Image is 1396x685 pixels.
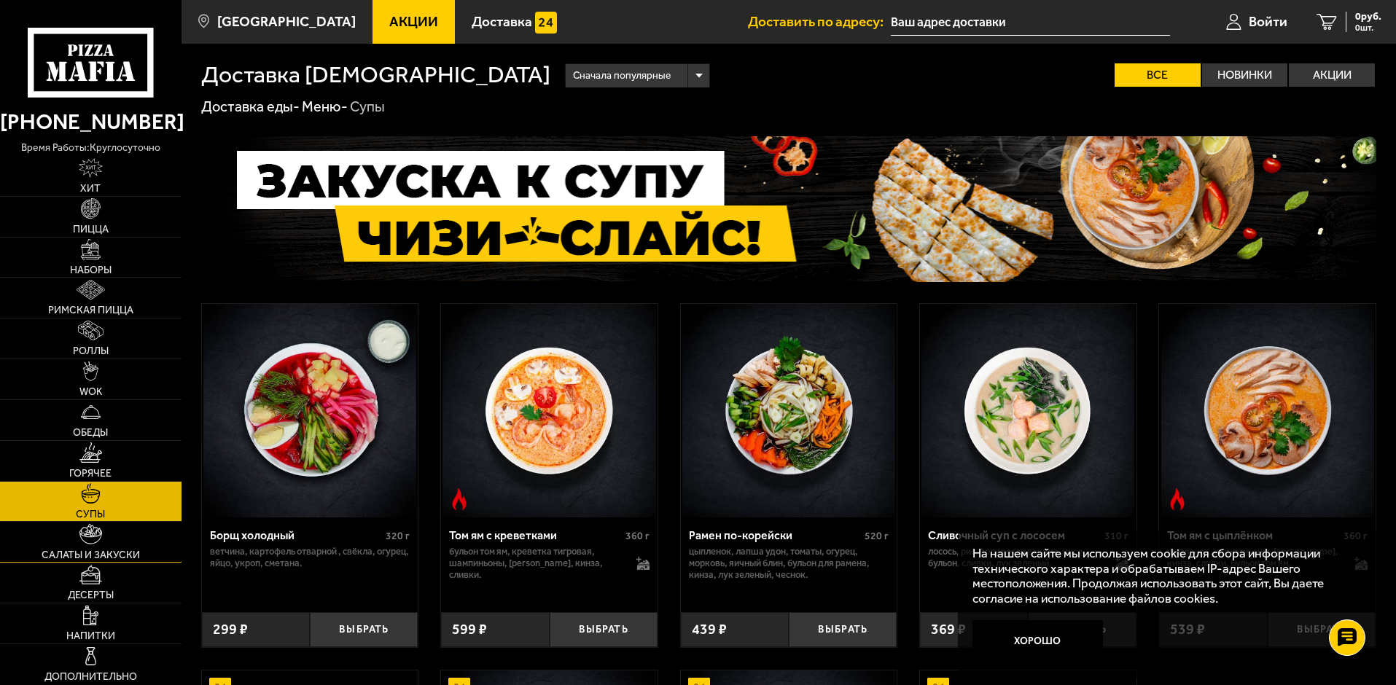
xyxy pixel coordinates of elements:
[210,546,410,569] p: ветчина, картофель отварной , свёкла, огурец, яйцо, укроп, сметана.
[972,546,1354,606] p: На нашем сайте мы используем cookie для сбора информации технического характера и обрабатываем IP...
[449,528,622,542] div: Том ям с креветками
[68,590,114,600] span: Десерты
[689,528,862,542] div: Рамен по-корейски
[1355,23,1381,32] span: 0 шт.
[386,530,410,542] span: 320 г
[70,265,112,275] span: Наборы
[931,622,966,637] span: 369 ₽
[203,304,416,517] img: Борщ холодный
[302,98,348,115] a: Меню-
[1159,304,1376,517] a: Острое блюдоТом ям с цыплёнком
[928,528,1101,542] div: Сливочный суп с лососем
[1202,63,1288,87] label: Новинки
[1161,304,1374,517] img: Том ям с цыплёнком
[472,15,532,28] span: Доставка
[80,184,101,194] span: Хит
[972,620,1104,664] button: Хорошо
[573,62,671,90] span: Сначала популярные
[217,15,356,28] span: [GEOGRAPHIC_DATA]
[73,428,108,438] span: Обеды
[748,15,891,28] span: Доставить по адресу:
[442,304,655,517] img: Том ям с креветками
[202,304,418,517] a: Борщ холодный
[1166,488,1188,510] img: Острое блюдо
[350,98,385,117] div: Супы
[1289,63,1375,87] label: Акции
[535,12,557,34] img: 15daf4d41897b9f0e9f617042186c801.svg
[1355,12,1381,22] span: 0 руб.
[1167,528,1340,542] div: Том ям с цыплёнком
[692,622,727,637] span: 439 ₽
[310,612,418,648] button: Выбрать
[66,631,115,641] span: Напитки
[79,387,102,397] span: WOK
[921,304,1134,517] img: Сливочный суп с лососем
[389,15,438,28] span: Акции
[44,672,137,682] span: Дополнительно
[1249,15,1287,28] span: Войти
[452,622,487,637] span: 599 ₽
[213,622,248,637] span: 299 ₽
[1115,63,1201,87] label: Все
[865,530,889,542] span: 520 г
[625,530,650,542] span: 360 г
[42,550,140,560] span: Салаты и закуски
[76,509,105,520] span: Супы
[210,528,383,542] div: Борщ холодный
[201,63,550,87] h1: Доставка [DEMOGRAPHIC_DATA]
[789,612,897,648] button: Выбрать
[441,304,658,517] a: Острое блюдоТом ям с креветками
[73,224,109,235] span: Пицца
[1344,530,1368,542] span: 360 г
[920,304,1136,517] a: Сливочный суп с лососем
[48,305,133,316] span: Римская пицца
[550,612,658,648] button: Выбрать
[681,304,897,517] a: Рамен по-корейски
[682,304,895,517] img: Рамен по-корейски
[1104,530,1128,542] span: 310 г
[201,98,300,115] a: Доставка еды-
[73,346,109,356] span: Роллы
[448,488,470,510] img: Острое блюдо
[69,469,112,479] span: Горячее
[449,546,622,581] p: бульон том ям, креветка тигровая, шампиньоны, [PERSON_NAME], кинза, сливки.
[928,546,1101,569] p: лосось, рис, водоросли вакамэ, мисо бульон, сливки, лук зеленый.
[891,9,1170,36] input: Ваш адрес доставки
[689,546,889,581] p: цыпленок, лапша удон, томаты, огурец, морковь, яичный блин, бульон для рамена, кинза, лук зеленый...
